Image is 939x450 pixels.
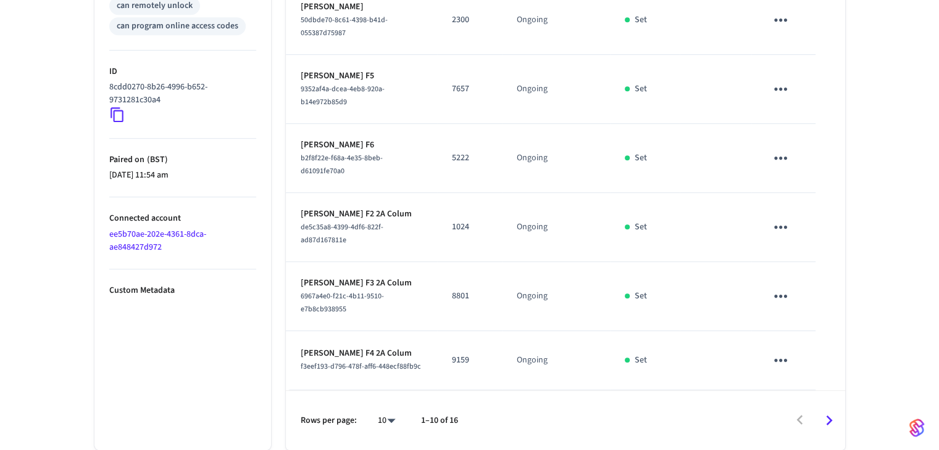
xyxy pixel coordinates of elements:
[109,81,251,107] p: 8cdd0270-8b26-4996-b652-9731281c30a4
[301,361,421,372] span: f3eef193-d796-478f-aff6-448ecf88fb9c
[502,124,610,193] td: Ongoing
[421,414,458,427] p: 1–10 of 16
[452,221,487,234] p: 1024
[635,152,647,165] p: Set
[635,221,647,234] p: Set
[635,290,647,303] p: Set
[109,153,256,166] p: Paired on
[502,193,610,262] td: Ongoing
[301,414,357,427] p: Rows per page:
[109,169,256,182] p: [DATE] 11:54 am
[301,70,423,83] p: [PERSON_NAME] F5
[301,347,423,360] p: [PERSON_NAME] F4 2A Colum
[144,153,168,166] span: ( BST )
[301,208,423,221] p: [PERSON_NAME] F2 2A Colum
[635,14,647,27] p: Set
[109,228,206,253] a: ee5b70ae-202e-4361-8dca-ae848427d972
[301,153,383,176] span: b2f8f22e-f68a-4e35-8beb-d61091fe70a0
[301,291,384,314] span: 6967a4e0-f21c-4b11-9510-e7b8cb938955
[109,284,256,297] p: Custom Metadata
[635,83,647,96] p: Set
[301,139,423,152] p: [PERSON_NAME] F6
[502,331,610,390] td: Ongoing
[301,1,423,14] p: [PERSON_NAME]
[109,65,256,78] p: ID
[635,354,647,367] p: Set
[909,418,924,438] img: SeamLogoGradient.69752ec5.svg
[452,83,487,96] p: 7657
[502,262,610,331] td: Ongoing
[301,277,423,290] p: [PERSON_NAME] F3 2A Colum
[452,290,487,303] p: 8801
[452,354,487,367] p: 9159
[301,84,385,107] span: 9352af4a-dcea-4eb8-920a-b14e972b85d9
[117,20,238,33] div: can program online access codes
[301,15,388,38] span: 50dbde70-8c61-4398-b41d-055387d75987
[372,412,401,430] div: 10
[502,55,610,124] td: Ongoing
[109,212,256,225] p: Connected account
[301,222,383,245] span: de5c35a8-4399-4df6-822f-ad87d167811e
[452,14,487,27] p: 2300
[814,406,843,435] button: Go to next page
[452,152,487,165] p: 5222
